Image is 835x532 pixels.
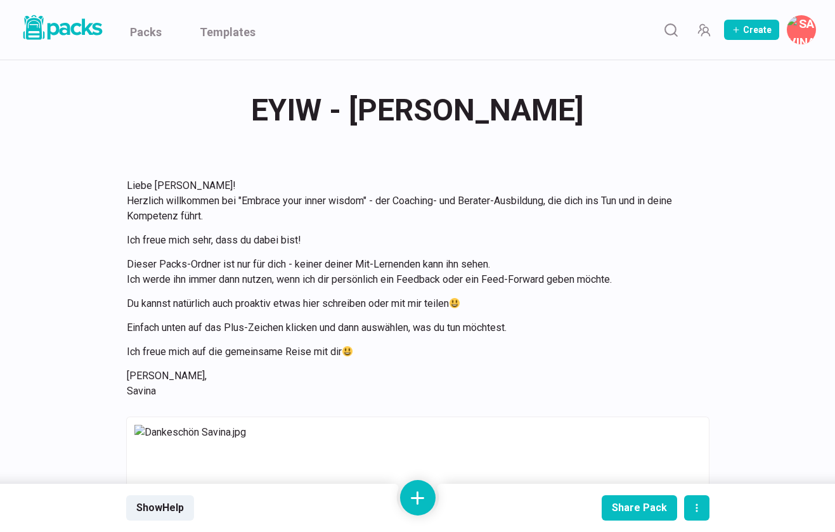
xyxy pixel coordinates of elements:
button: Savina Tilmann [787,15,816,44]
img: Packs logo [19,13,105,42]
div: Share Pack [612,502,667,514]
p: Liebe [PERSON_NAME]! Herzlich willkommen bei "Embrace your inner wisdom" - der Coaching- und Bera... [127,178,694,224]
p: Dieser Packs-Ordner ist nur für dich - keiner deiner Mit-Lernenden kann ihn sehen. Ich werde ihn ... [127,257,694,287]
img: 😃 [342,346,353,356]
p: Du kannst natürlich auch proaktiv etwas hier schreiben oder mit mir teilen [127,296,694,311]
a: Packs logo [19,13,105,47]
img: 😃 [450,298,460,308]
button: Manage Team Invites [691,17,716,42]
span: EYIW - [PERSON_NAME] [251,86,584,135]
button: actions [684,495,709,521]
p: [PERSON_NAME], Savina [127,368,694,399]
button: Search [658,17,683,42]
p: Ich freue mich sehr, dass du dabei bist! [127,233,694,248]
button: ShowHelp [126,495,194,521]
p: Einfach unten auf das Plus-Zeichen klicken und dann auswählen, was du tun möchtest. [127,320,694,335]
p: Ich freue mich auf die gemeinsame Reise mit dir [127,344,694,360]
button: Share Pack [602,495,677,521]
button: Create Pack [724,20,779,40]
